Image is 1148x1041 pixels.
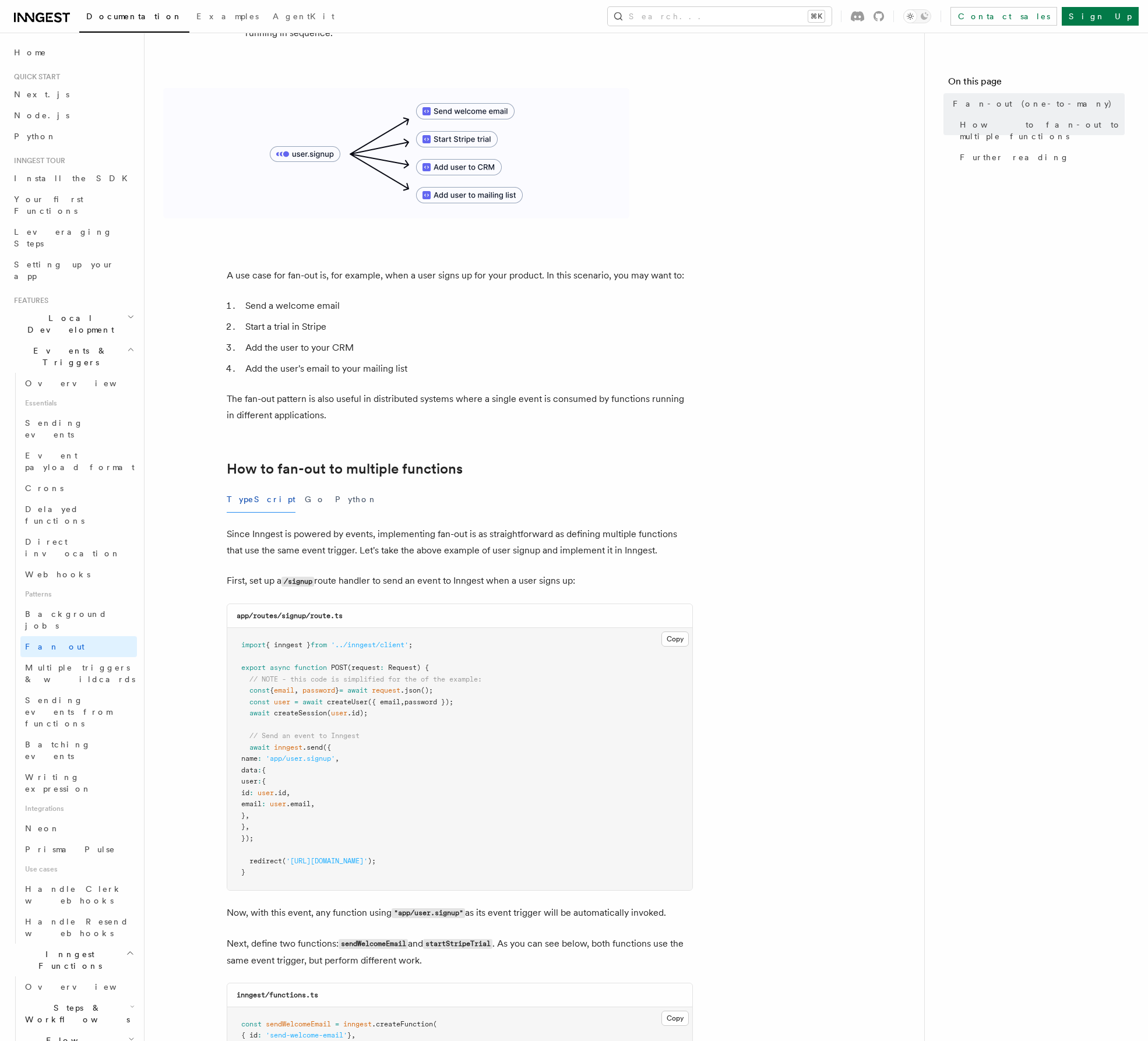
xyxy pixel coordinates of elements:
span: async [270,664,290,672]
span: Overview [25,379,145,388]
p: The fan-out pattern is also useful in distributed systems where a single event is consumed by fun... [227,391,693,424]
span: password [302,686,335,694]
span: Use cases [20,860,137,878]
a: How to fan-out to multiple functions [955,114,1125,147]
span: POST [331,664,347,672]
a: Sending events [20,412,137,445]
a: Webhooks [20,564,137,585]
span: .send [302,743,323,751]
li: Send a welcome email [242,298,693,314]
button: Toggle dark mode [903,9,931,23]
span: data [241,766,258,774]
a: Fan out [20,636,137,657]
span: Direct invocation [25,537,121,558]
p: Now, with this event, any function using as its event trigger will be automatically invoked. [227,905,693,922]
span: 'send-welcome-email' [266,1031,347,1039]
li: Add the user's email to your mailing list [242,361,693,377]
span: Events & Triggers [9,345,127,368]
p: First, set up a route handler to send an event to Inngest when a user signs up: [227,573,693,590]
span: Batching events [25,740,91,761]
span: inngest [274,743,302,751]
span: user [270,800,286,808]
span: : [258,766,262,774]
img: A diagram showing how to fan-out to multiple functions [163,88,629,218]
a: Batching events [20,734,137,767]
a: Multiple triggers & wildcards [20,657,137,690]
a: Documentation [79,3,189,33]
span: , [294,686,298,694]
span: function [294,664,327,672]
span: createUser [327,698,368,706]
span: Integrations [20,799,137,818]
span: Request [388,664,417,672]
span: Sending events [25,418,83,439]
span: = [335,1020,339,1028]
span: id [241,789,249,797]
span: // NOTE - this code is simplified for the of the example: [249,675,482,683]
span: Essentials [20,394,137,412]
span: Examples [196,12,259,21]
span: ({ email [368,698,400,706]
span: Documentation [86,12,182,21]
span: , [400,698,404,706]
code: sendWelcomeEmail [339,939,408,949]
span: await [249,709,270,717]
code: startStripeTrial [423,939,492,949]
span: from [311,641,327,649]
a: Event payload format [20,445,137,478]
span: } [241,811,245,820]
span: { id [241,1031,258,1039]
span: inngest [343,1020,372,1028]
span: } [241,868,245,876]
span: Inngest Functions [9,948,126,972]
a: Writing expression [20,767,137,799]
span: (request [347,664,380,672]
span: user [331,709,347,717]
span: Handle Clerk webhooks [25,884,122,905]
span: Webhooks [25,570,90,579]
span: user [241,777,258,785]
span: Neon [25,824,60,833]
span: password }); [404,698,453,706]
a: Python [9,126,137,147]
span: Crons [25,484,64,493]
span: Home [14,47,47,58]
a: Neon [20,818,137,839]
span: createSession [274,709,327,717]
span: { [262,766,266,774]
span: , [351,1031,355,1039]
span: } [335,686,339,694]
span: : [258,777,262,785]
span: const [249,698,270,706]
button: TypeScript [227,486,295,513]
a: Next.js [9,84,137,105]
a: Prisma Pulse [20,839,137,860]
span: import [241,641,266,649]
span: request [372,686,400,694]
span: Handle Resend webhooks [25,917,129,938]
span: Python [14,132,57,141]
span: Prisma Pulse [25,845,115,854]
span: name [241,754,258,763]
span: email [241,800,262,808]
span: Sending events from functions [25,696,112,728]
span: Background jobs [25,609,107,630]
button: Copy [661,631,689,647]
span: ; [409,641,413,649]
h4: On this page [948,75,1125,93]
a: Background jobs [20,604,137,636]
span: Steps & Workflows [20,1002,130,1025]
span: Fan out [25,642,84,651]
span: Features [9,296,48,305]
span: await [249,743,270,751]
span: await [347,686,368,694]
code: "app/user.signup" [392,908,465,918]
li: Start a trial in Stripe [242,319,693,335]
a: Leveraging Steps [9,221,137,254]
code: /signup [281,577,314,587]
span: , [335,754,339,763]
span: ) { [417,664,429,672]
a: Handle Clerk webhooks [20,878,137,911]
a: Crons [20,478,137,499]
span: { [270,686,274,694]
